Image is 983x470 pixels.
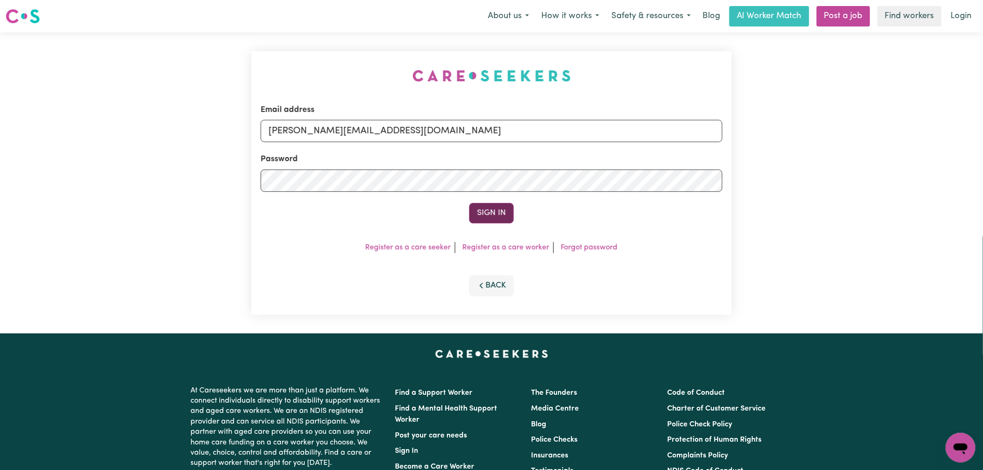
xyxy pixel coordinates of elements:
[531,405,579,412] a: Media Centre
[6,8,40,25] img: Careseekers logo
[668,452,728,459] a: Complaints Policy
[668,421,733,428] a: Police Check Policy
[535,7,605,26] button: How it works
[561,244,618,251] a: Forgot password
[605,7,697,26] button: Safety & resources
[469,275,514,296] button: Back
[463,244,550,251] a: Register as a care worker
[6,6,40,27] a: Careseekers logo
[261,153,298,165] label: Password
[668,389,725,397] a: Code of Conduct
[946,433,976,463] iframe: Button to launch messaging window
[395,405,497,424] a: Find a Mental Health Support Worker
[531,436,577,444] a: Police Checks
[729,6,809,26] a: AI Worker Match
[435,350,548,358] a: Careseekers home page
[395,432,467,439] a: Post your care needs
[261,120,722,142] input: Email address
[366,244,451,251] a: Register as a care seeker
[531,389,577,397] a: The Founders
[668,405,766,412] a: Charter of Customer Service
[482,7,535,26] button: About us
[878,6,942,26] a: Find workers
[668,436,762,444] a: Protection of Human Rights
[531,452,568,459] a: Insurances
[697,6,726,26] a: Blog
[261,104,315,116] label: Email address
[531,421,546,428] a: Blog
[945,6,977,26] a: Login
[395,389,472,397] a: Find a Support Worker
[817,6,870,26] a: Post a job
[395,447,418,455] a: Sign In
[469,203,514,223] button: Sign In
